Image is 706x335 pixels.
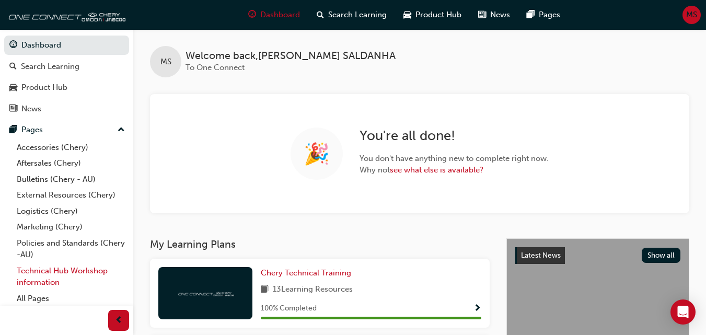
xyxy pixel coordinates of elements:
[521,251,561,260] span: Latest News
[515,247,680,264] a: Latest NewsShow all
[473,304,481,314] span: Show Progress
[13,263,129,291] a: Technical Hub Workshop information
[261,267,355,279] a: Chery Technical Training
[4,78,129,97] a: Product Hub
[21,124,43,136] div: Pages
[470,4,518,26] a: news-iconNews
[150,238,490,250] h3: My Learning Plans
[415,9,461,21] span: Product Hub
[261,303,317,315] span: 100 % Completed
[13,171,129,188] a: Bulletins (Chery - AU)
[186,63,245,72] span: To One Connect
[118,123,125,137] span: up-icon
[260,9,300,21] span: Dashboard
[390,165,483,175] a: see what else is available?
[308,4,395,26] a: search-iconSearch Learning
[273,283,353,296] span: 13 Learning Resources
[395,4,470,26] a: car-iconProduct Hub
[328,9,387,21] span: Search Learning
[13,235,129,263] a: Policies and Standards (Chery -AU)
[9,62,17,72] span: search-icon
[21,82,67,94] div: Product Hub
[360,128,549,144] h2: You ' re all done!
[304,148,330,160] span: 🎉
[518,4,569,26] a: pages-iconPages
[160,56,171,68] span: MS
[13,187,129,203] a: External Resources (Chery)
[9,105,17,114] span: news-icon
[115,314,123,327] span: prev-icon
[403,8,411,21] span: car-icon
[682,6,701,24] button: MS
[9,83,17,93] span: car-icon
[261,283,269,296] span: book-icon
[527,8,535,21] span: pages-icon
[4,57,129,76] a: Search Learning
[248,8,256,21] span: guage-icon
[9,125,17,135] span: pages-icon
[177,288,234,298] img: oneconnect
[490,9,510,21] span: News
[4,36,129,55] a: Dashboard
[21,61,79,73] div: Search Learning
[317,8,324,21] span: search-icon
[21,103,41,115] div: News
[13,155,129,171] a: Aftersales (Chery)
[240,4,308,26] a: guage-iconDashboard
[642,248,681,263] button: Show all
[360,164,549,176] span: Why not
[13,203,129,220] a: Logistics (Chery)
[13,219,129,235] a: Marketing (Chery)
[9,41,17,50] span: guage-icon
[4,33,129,120] button: DashboardSearch LearningProduct HubNews
[686,9,697,21] span: MS
[261,268,351,278] span: Chery Technical Training
[360,153,549,165] span: You don ' t have anything new to complete right now.
[473,302,481,315] button: Show Progress
[13,140,129,156] a: Accessories (Chery)
[13,291,129,307] a: All Pages
[478,8,486,21] span: news-icon
[539,9,560,21] span: Pages
[4,99,129,119] a: News
[670,299,696,325] div: Open Intercom Messenger
[5,4,125,25] img: oneconnect
[4,120,129,140] button: Pages
[186,50,396,62] span: Welcome back , [PERSON_NAME] SALDANHA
